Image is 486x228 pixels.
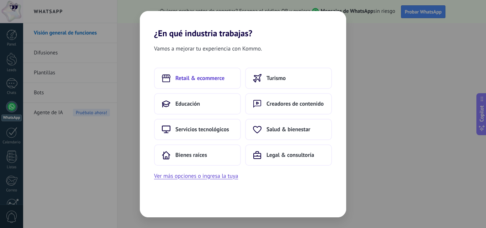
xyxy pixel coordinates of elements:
button: Turismo [245,68,332,89]
span: Turismo [266,75,286,82]
button: Servicios tecnológicos [154,119,241,140]
button: Salud & bienestar [245,119,332,140]
span: Creadores de contenido [266,100,324,107]
span: Legal & consultoría [266,152,314,159]
button: Ver más opciones o ingresa la tuya [154,171,238,181]
span: Vamos a mejorar tu experiencia con Kommo. [154,44,262,53]
h2: ¿En qué industria trabajas? [140,11,346,38]
span: Servicios tecnológicos [175,126,229,133]
span: Bienes raíces [175,152,207,159]
button: Bienes raíces [154,144,241,166]
button: Creadores de contenido [245,93,332,115]
span: Retail & ecommerce [175,75,224,82]
button: Retail & ecommerce [154,68,241,89]
span: Educación [175,100,200,107]
span: Salud & bienestar [266,126,310,133]
button: Educación [154,93,241,115]
button: Legal & consultoría [245,144,332,166]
